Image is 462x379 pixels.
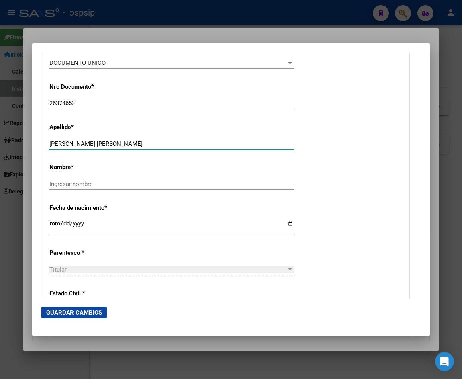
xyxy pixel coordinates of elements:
[49,163,155,172] p: Nombre
[49,82,155,92] p: Nro Documento
[49,266,67,273] span: Titular
[435,352,454,371] div: Open Intercom Messenger
[49,123,155,132] p: Apellido
[49,203,155,213] p: Fecha de nacimiento
[49,59,106,66] span: DOCUMENTO UNICO
[41,307,107,318] button: Guardar Cambios
[46,309,102,316] span: Guardar Cambios
[49,289,155,298] p: Estado Civil *
[49,248,155,258] p: Parentesco *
